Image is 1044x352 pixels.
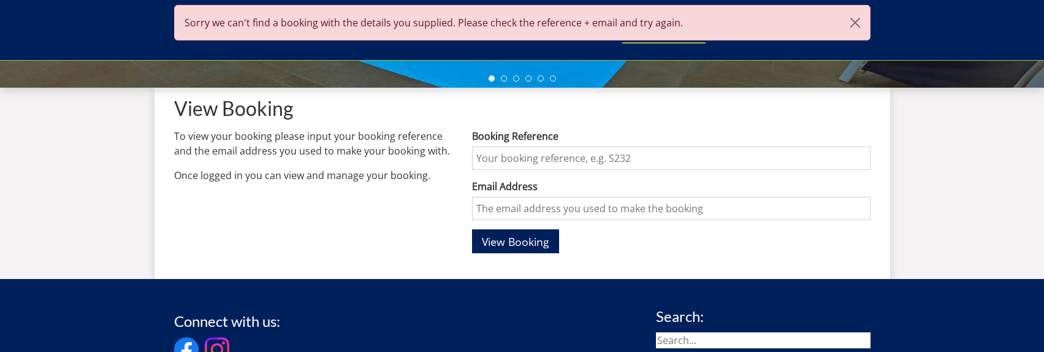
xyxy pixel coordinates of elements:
[174,129,453,158] p: To view your booking please input your booking reference and the email address you used to make y...
[472,229,559,253] button: View Booking
[656,308,871,324] h3: Search:
[174,98,871,119] h1: View Booking
[656,332,871,348] input: Search...
[472,129,870,143] label: Booking Reference
[472,147,870,170] input: Your booking reference, e.g. S232
[168,43,297,53] iframe: Customer reviews powered by Trustpilot
[174,5,871,40] div: Sorry we can't find a booking with the details you supplied. Please check the reference + email a...
[174,168,453,183] p: Once logged in you can view and manage your booking.
[482,234,549,249] span: View Booking
[174,313,280,329] h3: Connect with us:
[472,179,870,194] label: Email Address
[472,197,870,220] input: The email address you used to make the booking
